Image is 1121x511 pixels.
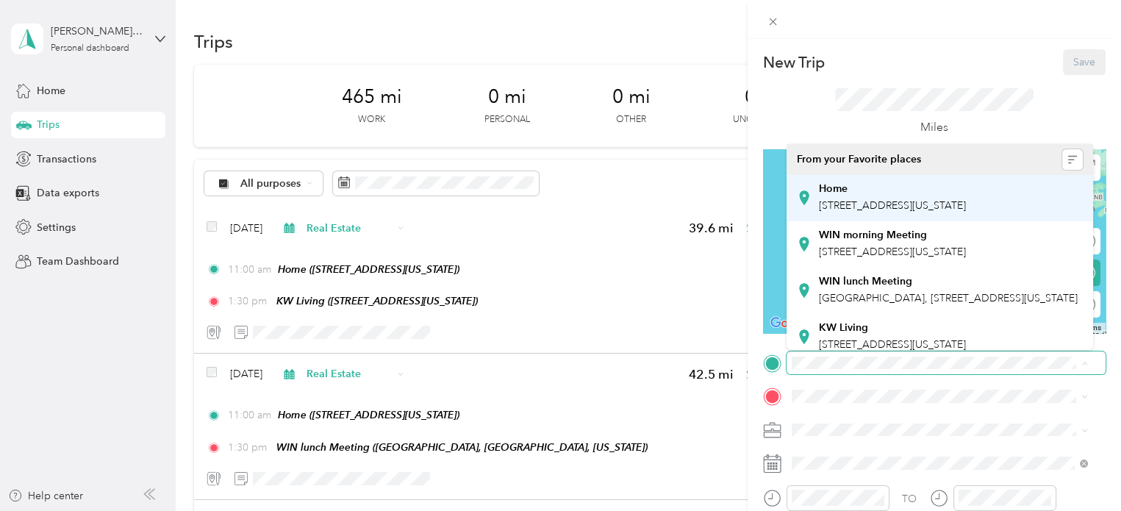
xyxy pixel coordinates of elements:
[763,52,825,73] p: New Trip
[819,199,966,212] span: [STREET_ADDRESS][US_STATE]
[819,246,966,258] span: [STREET_ADDRESS][US_STATE]
[819,182,848,196] strong: Home
[1039,429,1121,511] iframe: Everlance-gr Chat Button Frame
[819,292,1078,304] span: [GEOGRAPHIC_DATA], [STREET_ADDRESS][US_STATE]
[797,153,921,166] span: From your Favorite places
[902,491,917,507] div: TO
[819,338,966,351] span: [STREET_ADDRESS][US_STATE]
[819,229,927,242] strong: WIN morning Meeting
[819,275,912,288] strong: WIN lunch Meeting
[767,314,815,333] a: Open this area in Google Maps (opens a new window)
[767,314,815,333] img: Google
[920,118,948,137] p: Miles
[819,321,868,335] strong: KW Living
